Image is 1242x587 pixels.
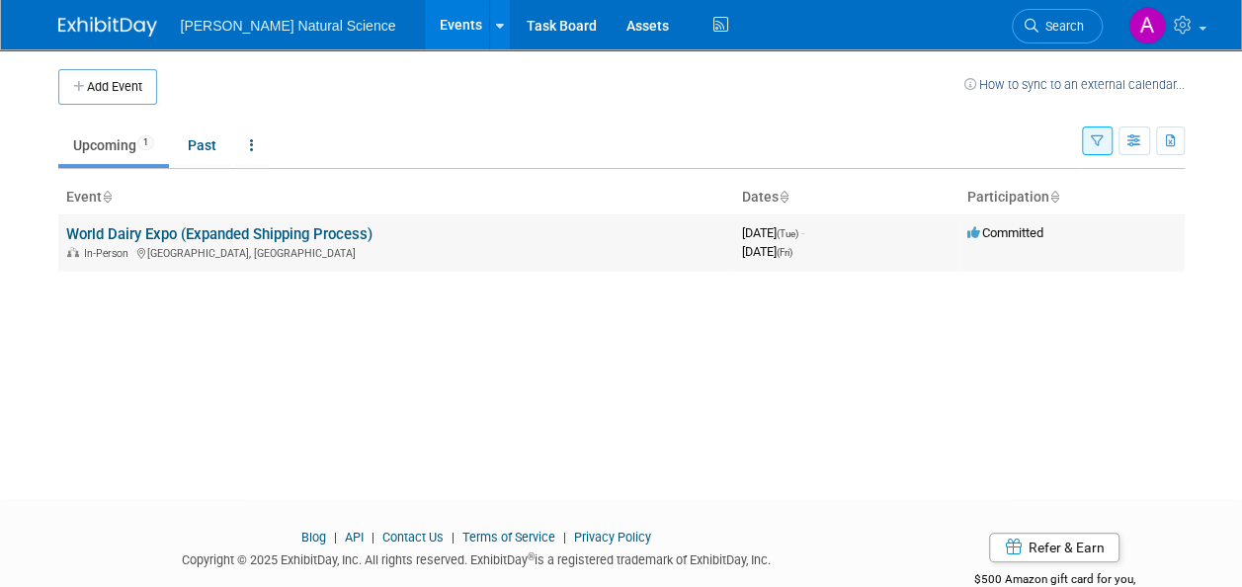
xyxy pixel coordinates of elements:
[1012,9,1103,43] a: Search
[102,189,112,205] a: Sort by Event Name
[779,189,788,205] a: Sort by Start Date
[801,225,804,240] span: -
[734,181,959,214] th: Dates
[329,530,342,545] span: |
[58,17,157,37] img: ExhibitDay
[574,530,651,545] a: Privacy Policy
[742,244,792,259] span: [DATE]
[58,546,896,569] div: Copyright © 2025 ExhibitDay, Inc. All rights reserved. ExhibitDay is a registered trademark of Ex...
[66,244,726,260] div: [GEOGRAPHIC_DATA], [GEOGRAPHIC_DATA]
[58,181,734,214] th: Event
[84,247,134,260] span: In-Person
[58,126,169,164] a: Upcoming1
[777,228,798,239] span: (Tue)
[558,530,571,545] span: |
[181,18,396,34] span: [PERSON_NAME] Natural Science
[382,530,444,545] a: Contact Us
[1128,7,1166,44] img: Abbey Adkins
[964,77,1185,92] a: How to sync to an external calendar...
[989,533,1119,562] a: Refer & Earn
[462,530,555,545] a: Terms of Service
[1049,189,1059,205] a: Sort by Participation Type
[967,225,1043,240] span: Committed
[67,247,79,257] img: In-Person Event
[1038,19,1084,34] span: Search
[301,530,326,545] a: Blog
[528,551,535,562] sup: ®
[742,225,804,240] span: [DATE]
[367,530,379,545] span: |
[137,135,154,150] span: 1
[173,126,231,164] a: Past
[66,225,373,243] a: World Dairy Expo (Expanded Shipping Process)
[447,530,459,545] span: |
[959,181,1185,214] th: Participation
[58,69,157,105] button: Add Event
[777,247,792,258] span: (Fri)
[345,530,364,545] a: API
